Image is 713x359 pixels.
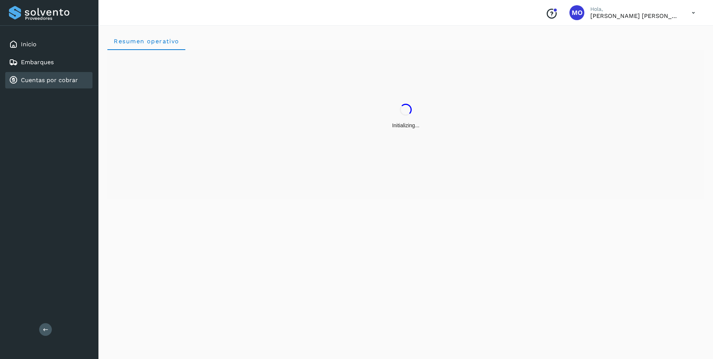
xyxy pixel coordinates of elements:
[113,38,179,45] span: Resumen operativo
[5,72,92,88] div: Cuentas por cobrar
[5,36,92,53] div: Inicio
[25,16,89,21] p: Proveedores
[5,54,92,71] div: Embarques
[590,6,680,12] p: Hola,
[590,12,680,19] p: Macaria Olvera Camarillo
[21,41,37,48] a: Inicio
[21,59,54,66] a: Embarques
[21,77,78,84] a: Cuentas por cobrar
